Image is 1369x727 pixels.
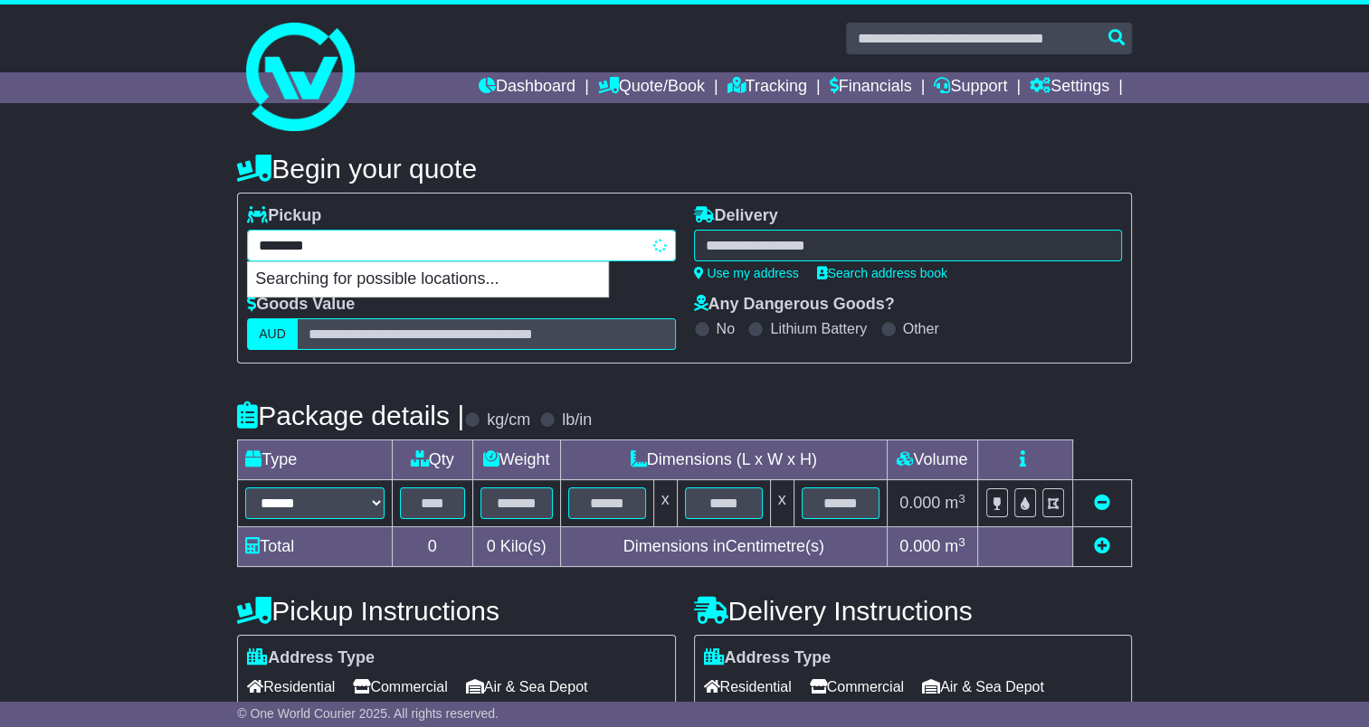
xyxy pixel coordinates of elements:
[694,596,1132,626] h4: Delivery Instructions
[598,72,705,103] a: Quote/Book
[392,527,472,567] td: 0
[945,494,965,512] span: m
[560,527,887,567] td: Dimensions in Centimetre(s)
[1094,537,1110,555] a: Add new item
[903,320,939,337] label: Other
[717,320,735,337] label: No
[945,537,965,555] span: m
[472,527,560,567] td: Kilo(s)
[560,440,887,480] td: Dimensions (L x W x H)
[487,537,496,555] span: 0
[237,401,464,430] h4: Package details |
[770,480,794,527] td: x
[247,295,355,315] label: Goods Value
[247,206,321,226] label: Pickup
[247,230,675,261] typeahead: Please provide city
[694,266,799,280] a: Use my address
[1030,72,1109,103] a: Settings
[1094,494,1110,512] a: Remove this item
[810,673,904,701] span: Commercial
[817,266,947,280] a: Search address book
[887,440,977,480] td: Volume
[247,318,298,350] label: AUD
[237,154,1132,184] h4: Begin your quote
[247,673,335,701] span: Residential
[958,535,965,549] sup: 3
[830,72,912,103] a: Financials
[237,596,675,626] h4: Pickup Instructions
[694,206,778,226] label: Delivery
[704,673,792,701] span: Residential
[899,494,940,512] span: 0.000
[899,537,940,555] span: 0.000
[487,411,530,430] label: kg/cm
[479,72,575,103] a: Dashboard
[238,527,393,567] td: Total
[958,492,965,505] sup: 3
[353,673,447,701] span: Commercial
[392,440,472,480] td: Qty
[466,673,588,701] span: Air & Sea Depot
[704,648,832,668] label: Address Type
[248,262,608,297] p: Searching for possible locations...
[472,440,560,480] td: Weight
[770,320,867,337] label: Lithium Battery
[247,648,375,668] label: Address Type
[653,480,677,527] td: x
[694,295,895,315] label: Any Dangerous Goods?
[727,72,807,103] a: Tracking
[934,72,1007,103] a: Support
[238,440,393,480] td: Type
[562,411,592,430] label: lb/in
[922,673,1044,701] span: Air & Sea Depot
[237,706,499,721] span: © One World Courier 2025. All rights reserved.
